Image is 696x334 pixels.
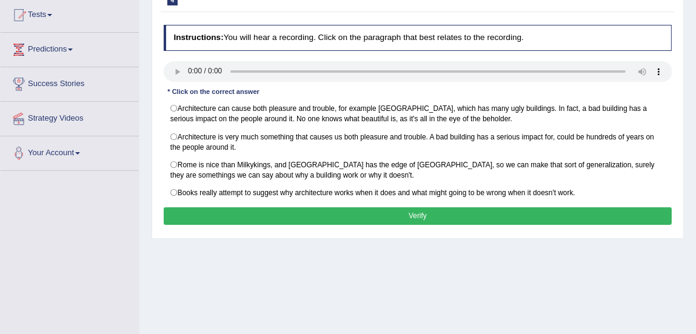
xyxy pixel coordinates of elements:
a: Your Account [1,136,139,167]
button: Verify [164,207,672,225]
label: Books really attempt to suggest why architecture works when it does and what might going to be wr... [164,184,672,202]
h4: You will hear a recording. Click on the paragraph that best relates to the recording. [164,25,672,50]
label: Architecture can cause both pleasure and trouble, for example [GEOGRAPHIC_DATA], which has many u... [164,99,672,128]
a: Predictions [1,33,139,63]
a: Success Stories [1,67,139,98]
div: * Click on the correct answer [164,87,264,97]
label: Rome is nice than Milkykings, and [GEOGRAPHIC_DATA] has the edge of [GEOGRAPHIC_DATA], so we can ... [164,156,672,184]
b: Instructions: [173,33,223,42]
label: Architecture is very much something that causes us both pleasure and trouble. A bad building has ... [164,127,672,156]
a: Strategy Videos [1,102,139,132]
